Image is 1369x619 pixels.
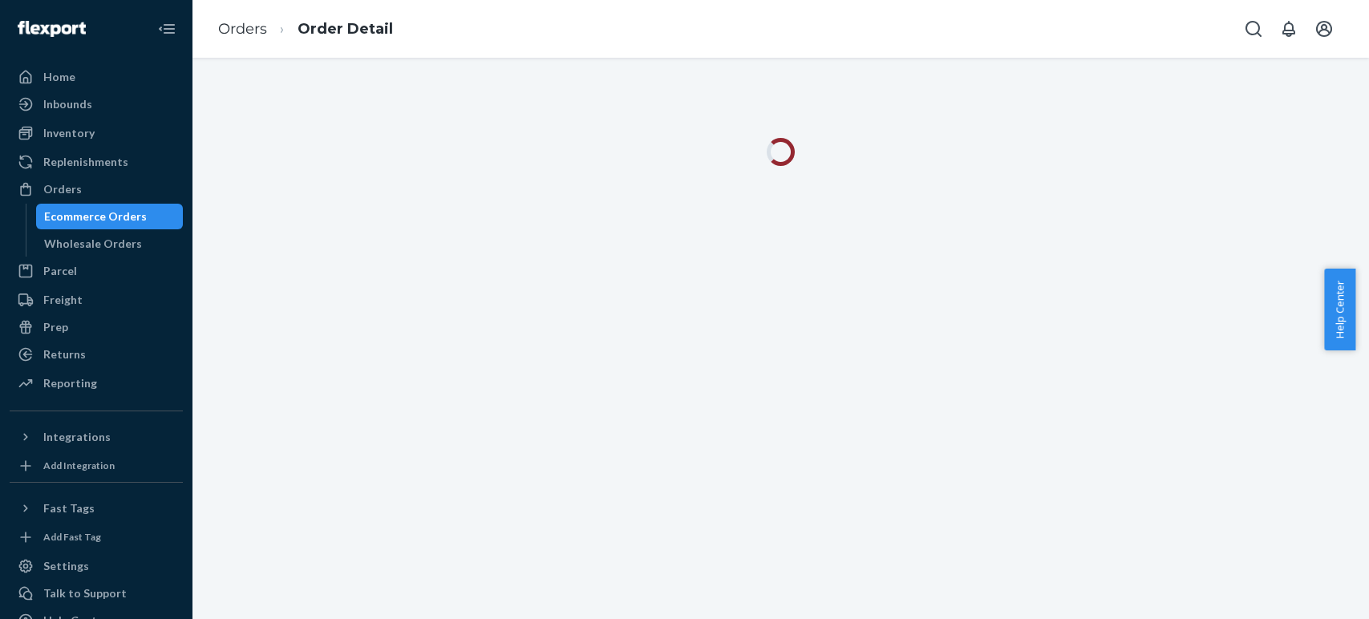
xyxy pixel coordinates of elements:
[10,342,183,367] a: Returns
[43,96,92,112] div: Inbounds
[298,20,393,38] a: Order Detail
[151,13,183,45] button: Close Navigation
[18,21,86,37] img: Flexport logo
[10,496,183,521] button: Fast Tags
[43,69,75,85] div: Home
[43,346,86,362] div: Returns
[36,204,184,229] a: Ecommerce Orders
[43,585,127,601] div: Talk to Support
[43,292,83,308] div: Freight
[1273,13,1305,45] button: Open notifications
[43,263,77,279] div: Parcel
[43,500,95,516] div: Fast Tags
[1308,13,1340,45] button: Open account menu
[10,456,183,475] a: Add Integration
[10,581,183,606] button: Talk to Support
[218,20,267,38] a: Orders
[10,528,183,547] a: Add Fast Tag
[44,236,142,252] div: Wholesale Orders
[43,319,68,335] div: Prep
[43,459,115,472] div: Add Integration
[43,154,128,170] div: Replenishments
[10,64,183,90] a: Home
[10,287,183,313] a: Freight
[43,181,82,197] div: Orders
[44,208,147,225] div: Ecommerce Orders
[43,375,97,391] div: Reporting
[43,125,95,141] div: Inventory
[10,258,183,284] a: Parcel
[10,424,183,450] button: Integrations
[10,91,183,117] a: Inbounds
[1324,269,1355,350] button: Help Center
[43,558,89,574] div: Settings
[10,314,183,340] a: Prep
[1237,13,1270,45] button: Open Search Box
[205,6,406,53] ol: breadcrumbs
[10,176,183,202] a: Orders
[10,149,183,175] a: Replenishments
[43,530,101,544] div: Add Fast Tag
[43,429,111,445] div: Integrations
[36,231,184,257] a: Wholesale Orders
[10,120,183,146] a: Inventory
[10,553,183,579] a: Settings
[10,370,183,396] a: Reporting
